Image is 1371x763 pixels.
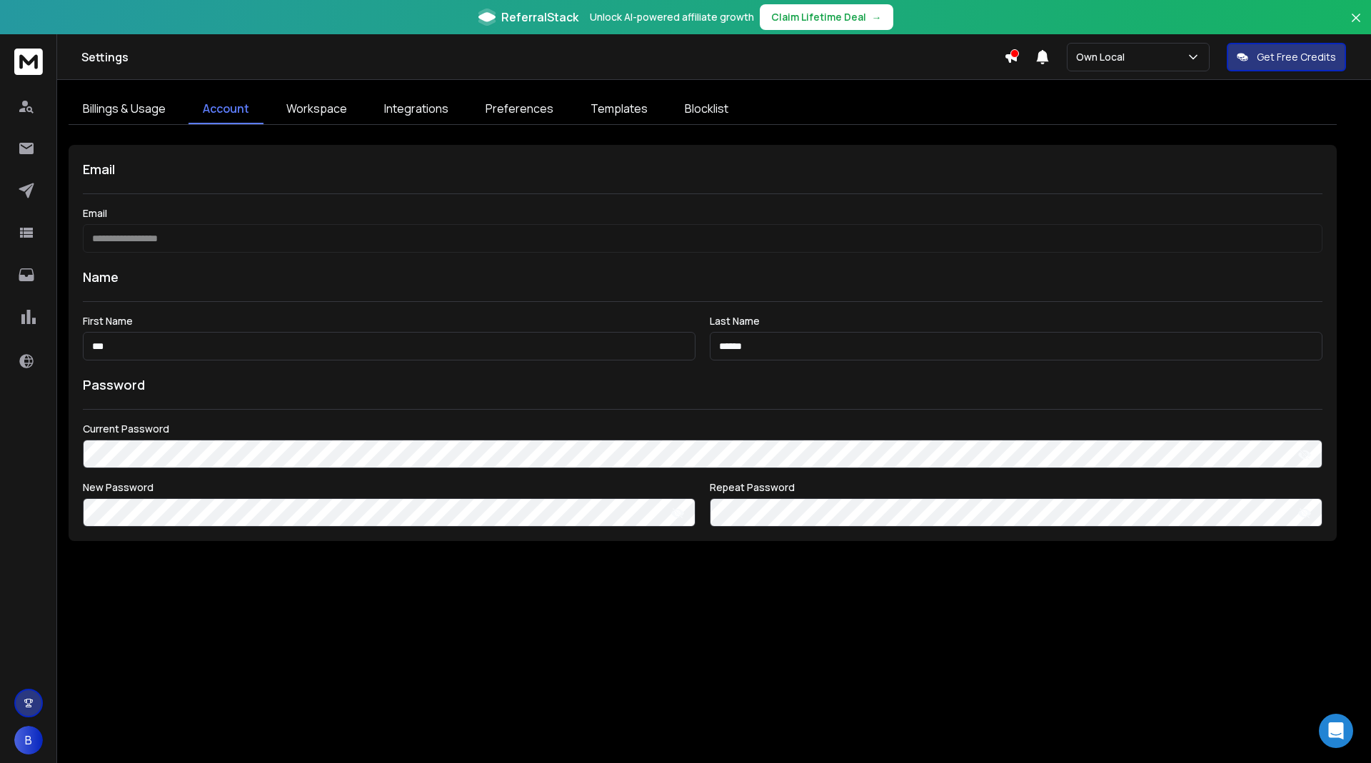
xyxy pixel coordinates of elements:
button: Get Free Credits [1227,43,1346,71]
label: Current Password [83,424,1322,434]
button: B [14,726,43,754]
span: → [872,10,882,24]
p: Unlock AI-powered affiliate growth [590,10,754,24]
label: Last Name [710,316,1322,326]
label: First Name [83,316,695,326]
button: Claim Lifetime Deal→ [760,4,893,30]
p: Own Local [1076,50,1130,64]
div: Open Intercom Messenger [1319,714,1353,748]
a: Blocklist [671,94,743,124]
h1: Email [83,159,1322,179]
label: Repeat Password [710,482,1322,492]
h1: Name [83,267,1322,287]
label: New Password [83,482,695,492]
a: Preferences [471,94,568,124]
a: Billings & Usage [69,94,180,124]
h1: Password [83,375,145,395]
p: Get Free Credits [1257,50,1336,64]
a: Workspace [272,94,361,124]
h1: Settings [81,49,1004,66]
a: Templates [576,94,662,124]
label: Email [83,208,1322,218]
button: Close banner [1347,9,1365,43]
a: Integrations [370,94,463,124]
span: ReferralStack [501,9,578,26]
a: Account [189,94,263,124]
